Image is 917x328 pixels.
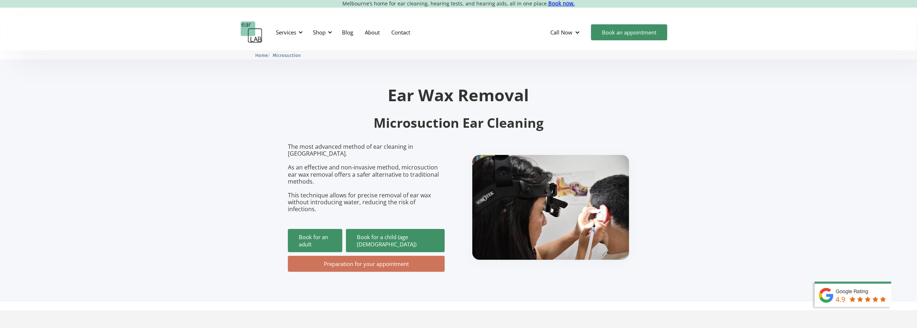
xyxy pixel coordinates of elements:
[276,29,296,36] div: Services
[241,21,262,43] a: home
[288,115,629,132] h2: Microsuction Ear Cleaning
[472,155,629,260] img: boy getting ear checked.
[313,29,326,36] div: Shop
[272,21,305,43] div: Services
[591,24,667,40] a: Book an appointment
[288,256,445,272] a: Preparation for your appointment
[273,53,301,58] span: Microsuction
[288,87,629,103] h1: Ear Wax Removal
[288,229,342,252] a: Book for an adult
[255,53,268,58] span: Home
[255,52,268,58] a: Home
[336,22,359,43] a: Blog
[550,29,572,36] div: Call Now
[309,21,334,43] div: Shop
[273,52,301,58] a: Microsuction
[545,21,587,43] div: Call Now
[255,52,273,59] li: 〉
[346,229,445,252] a: Book for a child (age [DEMOGRAPHIC_DATA])
[386,22,416,43] a: Contact
[288,143,445,213] p: The most advanced method of ear cleaning in [GEOGRAPHIC_DATA]. As an effective and non-invasive m...
[359,22,386,43] a: About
